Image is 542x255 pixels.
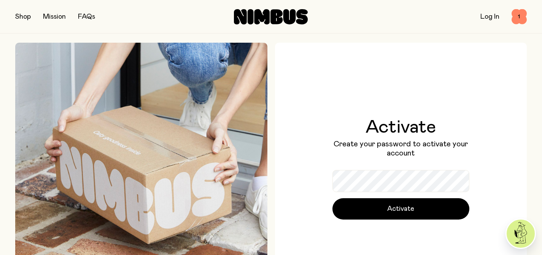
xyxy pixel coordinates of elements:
[332,140,469,158] p: Create your password to activate your account
[507,220,535,248] img: agent
[332,198,469,220] button: Activate
[43,13,66,20] a: Mission
[512,9,527,24] button: 1
[78,13,95,20] a: FAQs
[332,118,469,136] h1: Activate
[480,13,499,20] a: Log In
[387,204,414,214] span: Activate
